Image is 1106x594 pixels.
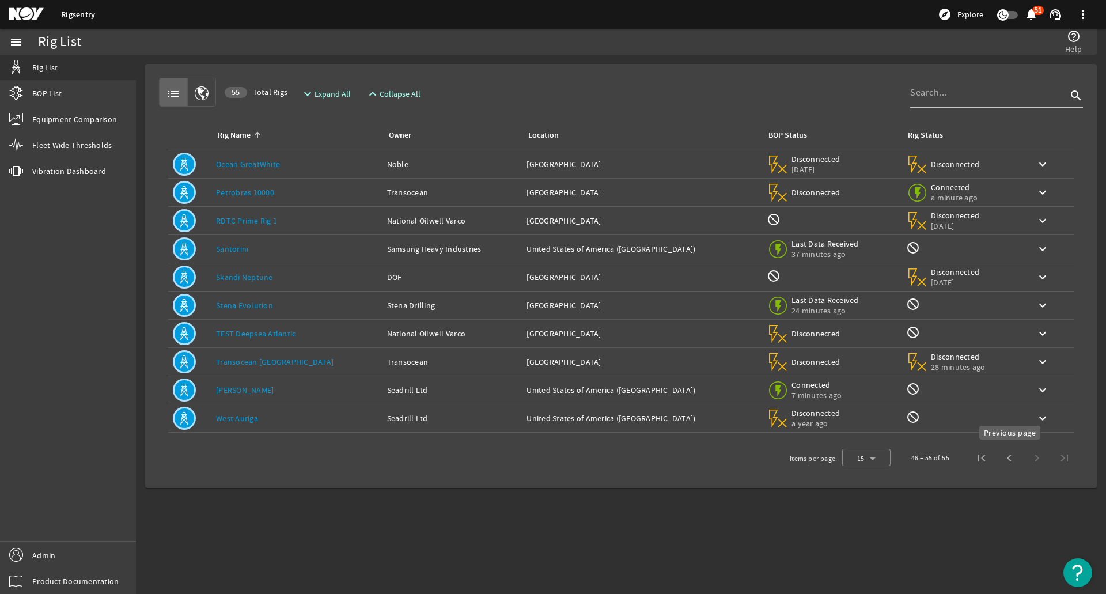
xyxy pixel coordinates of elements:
[527,328,757,339] div: [GEOGRAPHIC_DATA]
[791,305,859,316] span: 24 minutes ago
[387,356,518,368] div: Transocean
[791,357,840,367] span: Disconnected
[768,129,807,142] div: BOP Status
[1036,270,1050,284] mat-icon: keyboard_arrow_down
[1036,355,1050,369] mat-icon: keyboard_arrow_down
[9,35,23,49] mat-icon: menu
[389,129,411,142] div: Owner
[791,328,840,339] span: Disconnected
[166,87,180,101] mat-icon: list
[933,5,988,24] button: Explore
[32,550,55,561] span: Admin
[1069,1,1097,28] button: more_vert
[1036,157,1050,171] mat-icon: keyboard_arrow_down
[216,129,373,142] div: Rig Name
[931,192,980,203] span: a minute ago
[1036,298,1050,312] mat-icon: keyboard_arrow_down
[791,295,859,305] span: Last Data Received
[61,9,95,20] a: Rigsentry
[527,356,757,368] div: [GEOGRAPHIC_DATA]
[387,413,518,424] div: Seadrill Ltd
[931,362,986,372] span: 28 minutes ago
[1069,89,1083,103] i: search
[380,88,421,100] span: Collapse All
[1036,186,1050,199] mat-icon: keyboard_arrow_down
[225,87,247,98] div: 55
[216,385,274,395] a: [PERSON_NAME]
[216,159,280,169] a: Ocean GreatWhite
[791,154,840,164] span: Disconnected
[1036,242,1050,256] mat-icon: keyboard_arrow_down
[910,86,1067,100] input: Search...
[216,413,258,423] a: West Auriga
[32,62,58,73] span: Rig List
[1065,43,1082,55] span: Help
[938,7,952,21] mat-icon: explore
[908,129,943,142] div: Rig Status
[931,159,980,169] span: Disconnected
[32,113,117,125] span: Equipment Comparison
[931,182,980,192] span: Connected
[527,129,753,142] div: Location
[957,9,983,20] span: Explore
[790,453,838,464] div: Items per page:
[216,187,274,198] a: Petrobras 10000
[387,271,518,283] div: DOF
[1036,327,1050,340] mat-icon: keyboard_arrow_down
[911,452,949,464] div: 46 – 55 of 55
[527,300,757,311] div: [GEOGRAPHIC_DATA]
[387,300,518,311] div: Stena Drilling
[931,221,980,231] span: [DATE]
[361,84,425,104] button: Collapse All
[32,139,112,151] span: Fleet Wide Thresholds
[791,390,842,400] span: 7 minutes ago
[1063,558,1092,587] button: Open Resource Center
[387,187,518,198] div: Transocean
[906,241,920,255] mat-icon: Rig Monitoring not available for this rig
[995,444,1023,472] button: Previous page
[216,215,277,226] a: RDTC Prime Rig 1
[387,129,513,142] div: Owner
[791,187,840,198] span: Disconnected
[906,382,920,396] mat-icon: Rig Monitoring not available for this rig
[906,326,920,339] mat-icon: Rig Monitoring not available for this rig
[218,129,251,142] div: Rig Name
[968,444,995,472] button: First page
[225,86,287,98] span: Total Rigs
[387,158,518,170] div: Noble
[931,210,980,221] span: Disconnected
[387,384,518,396] div: Seadrill Ltd
[527,271,757,283] div: [GEOGRAPHIC_DATA]
[791,380,842,390] span: Connected
[32,165,106,177] span: Vibration Dashboard
[387,215,518,226] div: National Oilwell Varco
[767,269,781,283] mat-icon: BOP Monitoring not available for this rig
[527,384,757,396] div: United States of America ([GEOGRAPHIC_DATA])
[527,215,757,226] div: [GEOGRAPHIC_DATA]
[366,87,375,101] mat-icon: expand_less
[315,88,351,100] span: Expand All
[931,277,980,287] span: [DATE]
[906,297,920,311] mat-icon: Rig Monitoring not available for this rig
[387,328,518,339] div: National Oilwell Varco
[216,244,248,254] a: Santorini
[527,158,757,170] div: [GEOGRAPHIC_DATA]
[1067,29,1081,43] mat-icon: help_outline
[301,87,310,101] mat-icon: expand_more
[32,576,119,587] span: Product Documentation
[1024,7,1038,21] mat-icon: notifications
[1036,383,1050,397] mat-icon: keyboard_arrow_down
[32,88,62,99] span: BOP List
[296,84,355,104] button: Expand All
[791,249,859,259] span: 37 minutes ago
[1025,9,1037,21] button: 51
[216,300,273,311] a: Stena Evolution
[527,243,757,255] div: United States of America ([GEOGRAPHIC_DATA])
[931,267,980,277] span: Disconnected
[38,36,81,48] div: Rig List
[1048,7,1062,21] mat-icon: support_agent
[791,408,840,418] span: Disconnected
[1036,214,1050,228] mat-icon: keyboard_arrow_down
[931,351,986,362] span: Disconnected
[216,272,273,282] a: Skandi Neptune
